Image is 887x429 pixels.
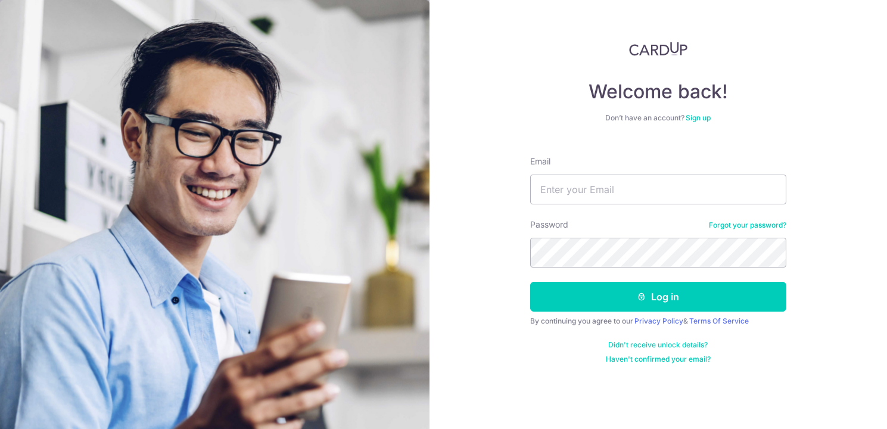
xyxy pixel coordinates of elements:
a: Terms Of Service [689,316,749,325]
h4: Welcome back! [530,80,786,104]
div: Don’t have an account? [530,113,786,123]
a: Privacy Policy [634,316,683,325]
label: Email [530,156,550,167]
a: Forgot your password? [709,220,786,230]
a: Sign up [686,113,711,122]
a: Didn't receive unlock details? [608,340,708,350]
label: Password [530,219,568,231]
img: CardUp Logo [629,42,687,56]
button: Log in [530,282,786,312]
div: By continuing you agree to our & [530,316,786,326]
input: Enter your Email [530,175,786,204]
a: Haven't confirmed your email? [606,355,711,364]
